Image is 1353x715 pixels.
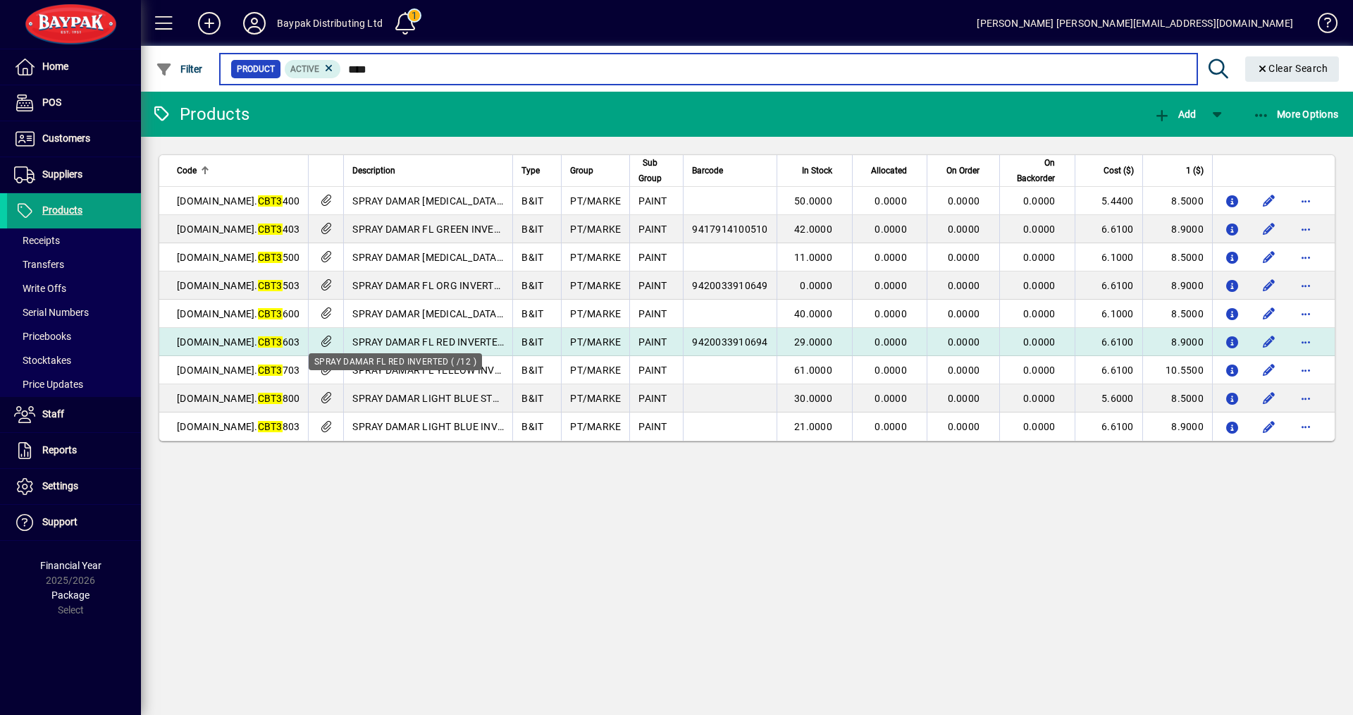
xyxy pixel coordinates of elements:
[42,516,78,527] span: Support
[7,157,141,192] a: Suppliers
[258,308,283,319] em: CBT3
[1295,218,1317,240] button: More options
[1295,302,1317,325] button: More options
[177,421,299,432] span: [DOMAIN_NAME]. 803
[521,280,543,291] span: B&IT
[187,11,232,36] button: Add
[1075,243,1142,271] td: 6.1000
[875,195,907,207] span: 0.0000
[521,252,543,263] span: B&IT
[177,163,197,178] span: Code
[1256,63,1328,74] span: Clear Search
[794,308,832,319] span: 40.0000
[638,155,674,186] div: Sub Group
[1307,3,1335,49] a: Knowledge Base
[946,163,980,178] span: On Order
[875,224,907,235] span: 0.0000
[258,252,283,263] em: CBT3
[42,133,90,144] span: Customers
[1142,243,1212,271] td: 8.5000
[1075,187,1142,215] td: 5.4400
[875,308,907,319] span: 0.0000
[570,421,621,432] span: PT/MARKE
[1186,163,1204,178] span: 1 ($)
[570,163,621,178] div: Group
[40,560,101,571] span: Financial Year
[570,393,621,404] span: PT/MARKE
[1075,384,1142,412] td: 5.6000
[875,421,907,432] span: 0.0000
[521,336,543,348] span: B&IT
[14,379,83,390] span: Price Updates
[1258,415,1280,438] button: Edit
[1142,412,1212,441] td: 8.9000
[794,224,832,235] span: 42.0000
[692,336,767,348] span: 9420033910694
[948,421,980,432] span: 0.0000
[7,433,141,468] a: Reports
[861,163,920,178] div: Allocated
[692,280,767,291] span: 9420033910649
[570,308,621,319] span: PT/MARKE
[800,280,832,291] span: 0.0000
[177,195,299,207] span: [DOMAIN_NAME]. 400
[152,103,249,126] div: Products
[1023,421,1056,432] span: 0.0000
[521,163,540,178] span: Type
[692,224,767,235] span: 9417914100510
[948,393,980,404] span: 0.0000
[638,155,662,186] span: Sub Group
[1258,359,1280,381] button: Edit
[1258,387,1280,410] button: Edit
[948,224,980,235] span: 0.0000
[1023,336,1056,348] span: 0.0000
[1150,102,1199,127] button: Add
[570,365,621,376] span: PT/MARKE
[638,224,667,235] span: PAINT
[7,85,141,121] a: POS
[42,169,82,180] span: Suppliers
[1258,274,1280,297] button: Edit
[1142,328,1212,356] td: 8.9000
[352,163,395,178] span: Description
[258,421,283,432] em: CBT3
[1295,331,1317,353] button: More options
[7,228,141,252] a: Receipts
[1075,356,1142,384] td: 6.6100
[1023,393,1056,404] span: 0.0000
[692,163,767,178] div: Barcode
[1245,56,1340,82] button: Clear
[156,63,203,75] span: Filter
[1023,195,1056,207] span: 0.0000
[1295,415,1317,438] button: More options
[1249,102,1342,127] button: More Options
[1075,300,1142,328] td: 6.1000
[1295,387,1317,410] button: More options
[7,300,141,324] a: Serial Numbers
[1075,412,1142,441] td: 6.6100
[42,97,61,108] span: POS
[177,365,299,376] span: [DOMAIN_NAME]. 703
[7,469,141,504] a: Settings
[1258,331,1280,353] button: Edit
[794,252,832,263] span: 11.0000
[1142,215,1212,243] td: 8.9000
[1295,190,1317,212] button: More options
[1295,246,1317,269] button: More options
[1142,300,1212,328] td: 8.5000
[521,393,543,404] span: B&IT
[794,195,832,207] span: 50.0000
[1023,252,1056,263] span: 0.0000
[948,280,980,291] span: 0.0000
[1008,155,1068,186] div: On Backorder
[875,365,907,376] span: 0.0000
[1142,271,1212,300] td: 8.9000
[7,49,141,85] a: Home
[638,195,667,207] span: PAINT
[570,336,621,348] span: PT/MARKE
[285,60,341,78] mat-chip: Activation Status: Active
[14,259,64,270] span: Transfers
[1075,215,1142,243] td: 6.6100
[258,224,283,235] em: CBT3
[1075,271,1142,300] td: 6.6100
